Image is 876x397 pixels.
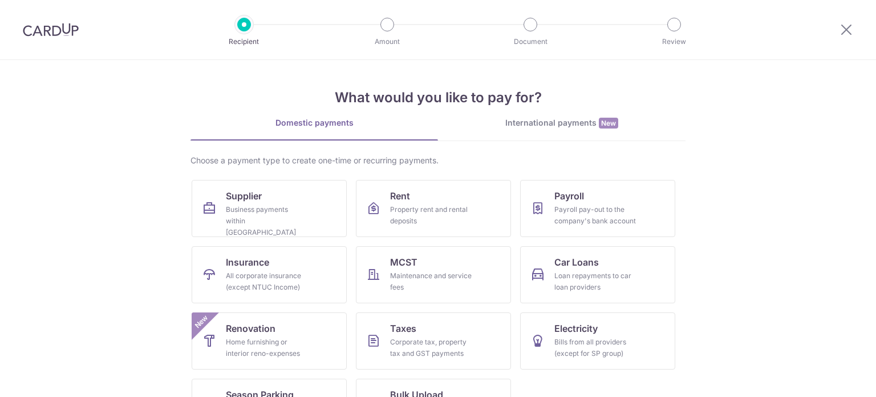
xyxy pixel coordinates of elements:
[554,204,636,227] div: Payroll pay-out to the company's bank account
[192,312,211,331] span: New
[488,36,573,47] p: Document
[520,312,675,370] a: ElectricityBills from all providers (except for SP group)
[520,246,675,303] a: Car LoansLoan repayments to car loan providers
[190,117,438,129] div: Domestic payments
[554,336,636,359] div: Bills from all providers (except for SP group)
[192,180,347,237] a: SupplierBusiness payments within [GEOGRAPHIC_DATA]
[356,312,511,370] a: TaxesCorporate tax, property tax and GST payments
[356,246,511,303] a: MCSTMaintenance and service fees
[192,312,347,370] a: RenovationHome furnishing or interior reno-expensesNew
[390,255,417,269] span: MCST
[356,180,511,237] a: RentProperty rent and rental deposits
[226,255,269,269] span: Insurance
[390,204,472,227] div: Property rent and rental deposits
[803,363,865,391] iframe: Opens a widget where you can find more information
[345,36,429,47] p: Amount
[190,155,686,166] div: Choose a payment type to create one-time or recurring payments.
[554,255,599,269] span: Car Loans
[390,322,416,335] span: Taxes
[390,189,410,203] span: Rent
[192,246,347,303] a: InsuranceAll corporate insurance (except NTUC Income)
[390,336,472,359] div: Corporate tax, property tax and GST payments
[190,87,686,108] h4: What would you like to pay for?
[226,336,308,359] div: Home furnishing or interior reno-expenses
[599,118,618,129] span: New
[554,189,584,203] span: Payroll
[520,180,675,237] a: PayrollPayroll pay-out to the company's bank account
[202,36,286,47] p: Recipient
[226,270,308,293] div: All corporate insurance (except NTUC Income)
[226,189,262,203] span: Supplier
[390,270,472,293] div: Maintenance and service fees
[23,23,79,37] img: CardUp
[226,322,275,335] span: Renovation
[632,36,716,47] p: Review
[554,270,636,293] div: Loan repayments to car loan providers
[554,322,598,335] span: Electricity
[438,117,686,129] div: International payments
[226,204,308,238] div: Business payments within [GEOGRAPHIC_DATA]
